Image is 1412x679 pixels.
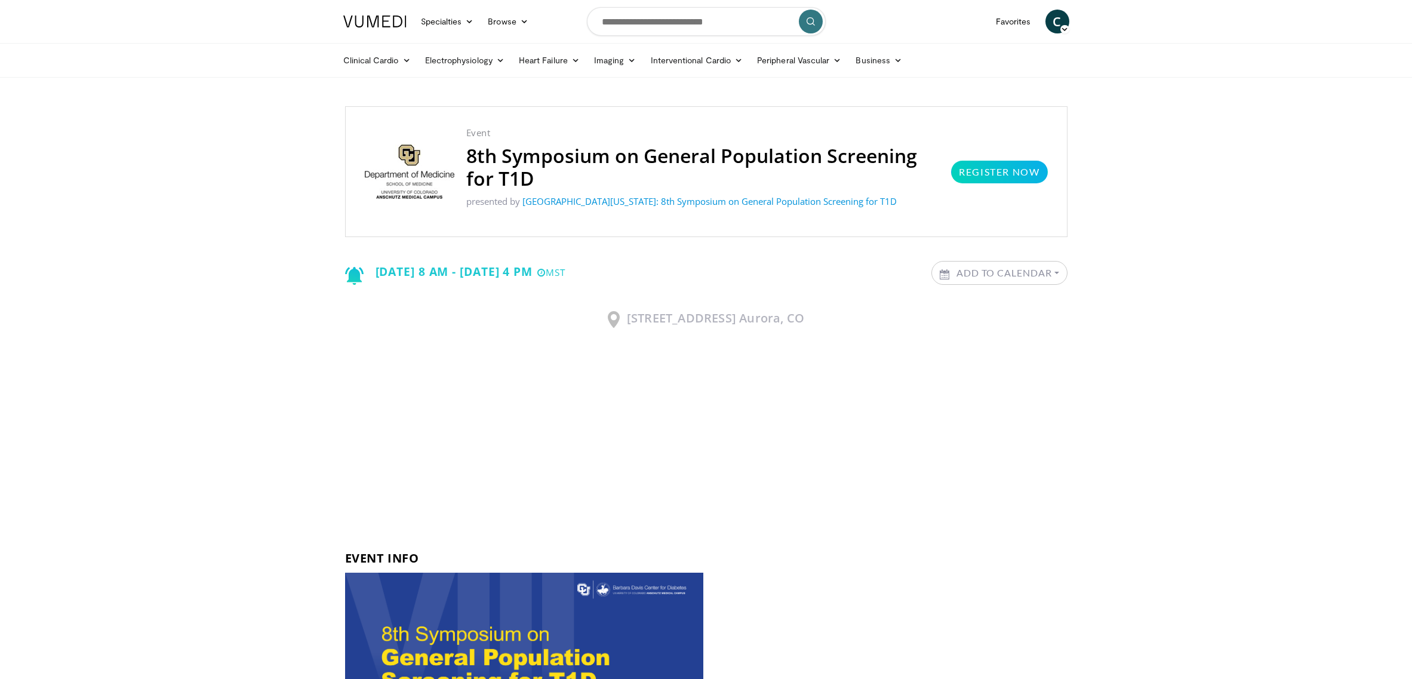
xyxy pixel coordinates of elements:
a: C [1045,10,1069,33]
a: Register Now [951,161,1047,183]
p: Event [466,126,940,140]
a: Favorites [989,10,1038,33]
h2: 8th Symposium on General Population Screening for T1D [466,145,940,190]
input: Search topics, interventions [587,7,826,36]
a: [GEOGRAPHIC_DATA][US_STATE]: 8th Symposium on General Population Screening for T1D [522,195,897,207]
h3: Event info [345,551,1068,566]
a: Browse [481,10,536,33]
a: Add to Calendar [932,262,1067,284]
img: VuMedi Logo [343,16,407,27]
a: Imaging [587,48,644,72]
img: Calendar icon [940,269,949,279]
small: MST [537,266,565,279]
a: Electrophysiology [418,48,512,72]
img: Notification icon [345,267,364,285]
div: [DATE] 8 AM - [DATE] 4 PM [345,261,565,285]
h3: [STREET_ADDRESS] Aurora, CO [345,311,1068,328]
a: Business [848,48,909,72]
a: Clinical Cardio [336,48,418,72]
a: Peripheral Vascular [750,48,848,72]
a: Heart Failure [512,48,587,72]
img: University of Colorado: 8th Symposium on General Population Screening for T1D [365,145,454,199]
a: Specialties [414,10,481,33]
p: presented by [466,195,940,208]
img: Location Icon [608,311,620,328]
a: Interventional Cardio [644,48,750,72]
